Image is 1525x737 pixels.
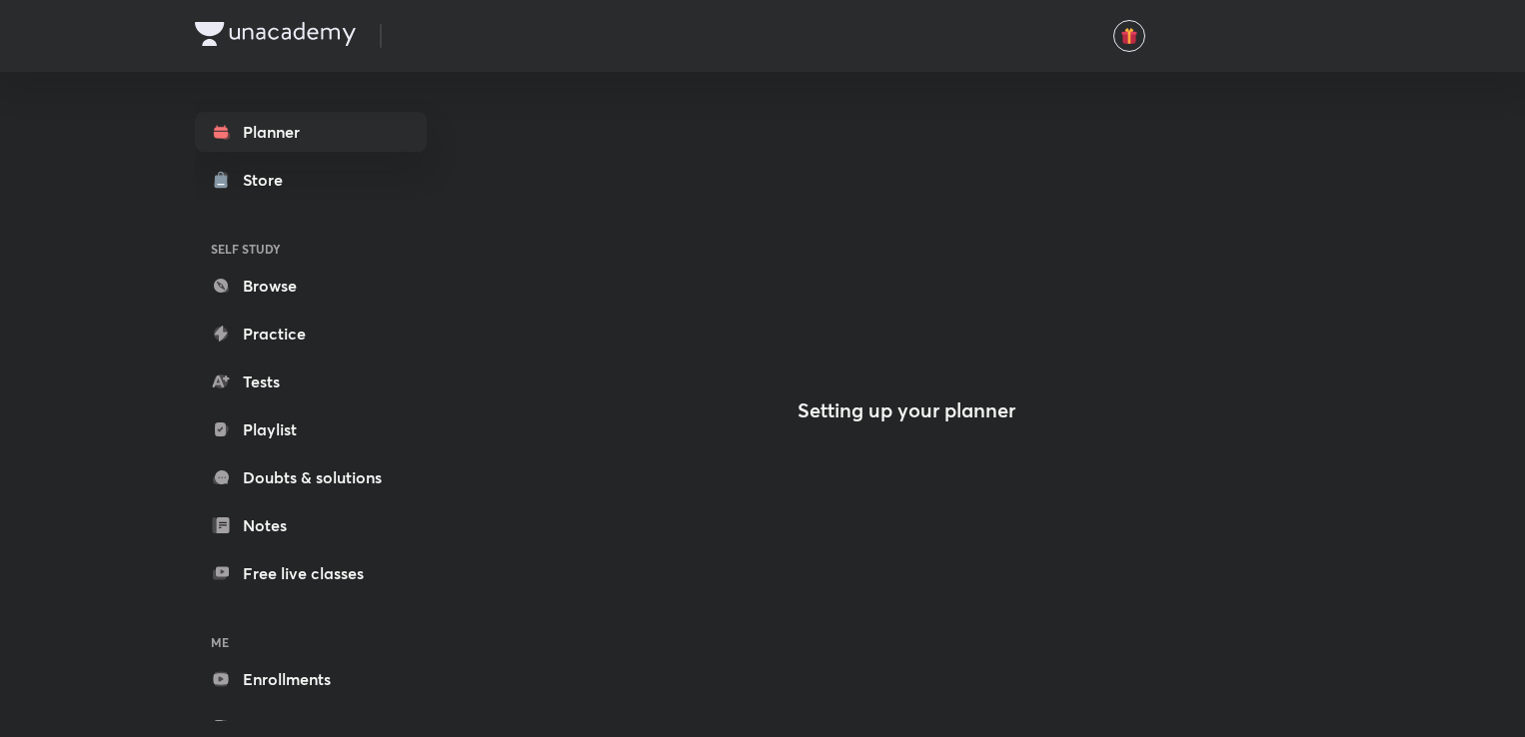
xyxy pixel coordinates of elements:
[195,160,427,200] a: Store
[195,362,427,401] a: Tests
[195,505,427,545] a: Notes
[195,22,356,46] img: Company Logo
[243,168,295,192] div: Store
[195,112,427,152] a: Planner
[797,398,1015,422] h4: Setting up your planner
[1120,27,1138,45] img: avatar
[195,22,356,51] a: Company Logo
[195,409,427,449] a: Playlist
[195,553,427,593] a: Free live classes
[195,232,427,266] h6: SELF STUDY
[195,659,427,699] a: Enrollments
[1113,20,1145,52] button: avatar
[195,314,427,354] a: Practice
[195,266,427,306] a: Browse
[195,625,427,659] h6: ME
[195,457,427,497] a: Doubts & solutions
